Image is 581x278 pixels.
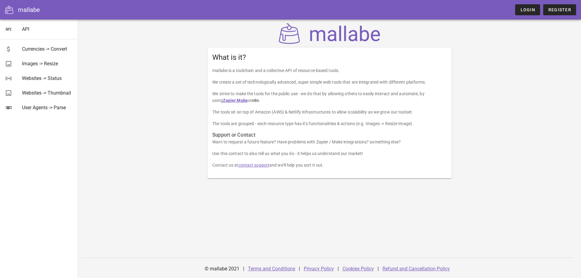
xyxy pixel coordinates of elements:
[22,75,73,81] div: Websites -> Status
[207,48,452,67] div: What is it?
[238,163,270,168] a: contact support
[22,105,73,110] div: User Agents -> Parse
[277,23,382,44] img: mallabe Logo
[22,46,73,52] div: Currencies -> Convert
[212,67,447,74] p: mallabe is a toolchain and a collective API of resource-based tools.
[212,120,447,127] p: The tools are grouped - each resource type has it’s functionalities & actions (e.g. Images -> Res...
[543,4,576,15] a: Register
[212,132,447,139] h3: Support or Contact
[212,150,447,157] p: Use this contact to also tell us what you do - it helps us understand our market!
[22,26,73,32] div: API
[212,79,447,85] p: We create a set of technologically advanced, super simple web tools that are integrated with diff...
[223,98,236,103] a: Zapier
[212,109,447,115] p: The tools sit on top of Amazon (AWS) & Netlify infrastructures to allow scalability as we grow ou...
[201,262,243,276] div: © mallabe 2021
[252,98,259,103] strong: n8n
[237,98,247,103] a: Make
[299,262,300,276] div: |
[304,266,334,272] a: Privacy Policy
[382,266,450,272] a: Refund and Cancellation Policy
[248,266,295,272] a: Terms and Conditions
[548,7,571,12] span: Register
[212,162,447,168] p: Contact us at and we’ll help you sort it out.
[212,139,447,145] p: Want to request a future feature? Have problems with Zapier / Make integrations? something else?
[343,266,374,272] a: Cookies Policy
[212,90,447,104] p: We strive to make the tools for the public use - we do that by allowing others to easily interact...
[378,262,379,276] div: |
[22,61,73,67] div: Images -> Resize
[22,90,73,96] div: Websites -> Thumbnail
[338,262,339,276] div: |
[520,7,535,12] span: Login
[18,5,40,14] div: mallabe
[515,4,540,15] a: Login
[243,262,244,276] div: |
